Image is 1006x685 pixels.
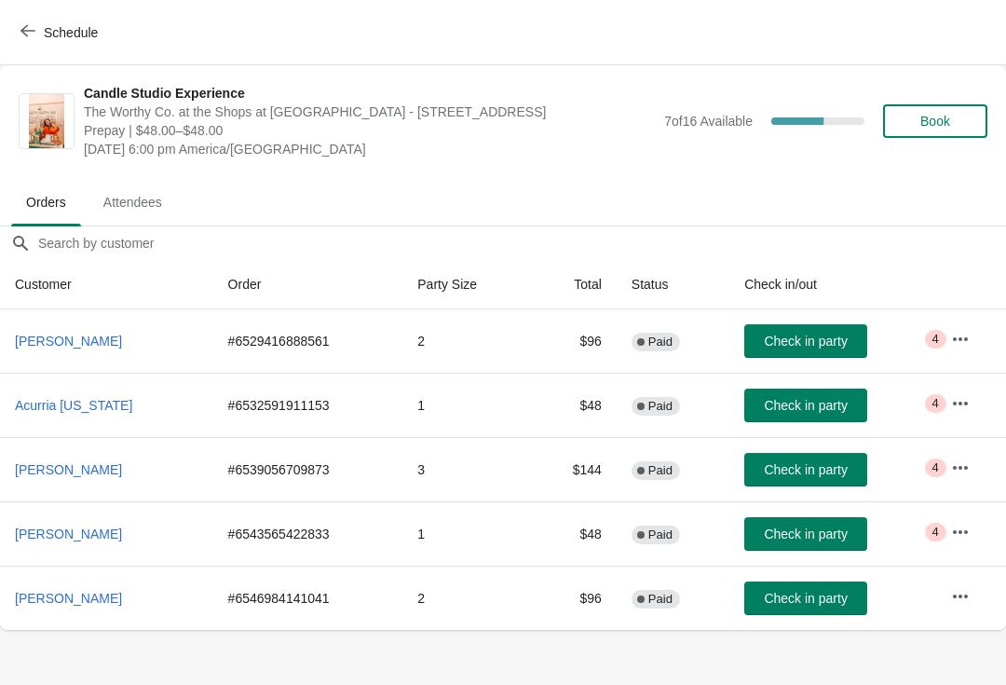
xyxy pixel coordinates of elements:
[532,566,617,630] td: $96
[15,527,122,541] span: [PERSON_NAME]
[84,140,655,158] span: [DATE] 6:00 pm America/[GEOGRAPHIC_DATA]
[532,309,617,373] td: $96
[213,566,403,630] td: # 6546984141041
[932,525,939,540] span: 4
[764,334,847,349] span: Check in party
[44,25,98,40] span: Schedule
[932,332,939,347] span: 4
[7,389,140,422] button: Acurria [US_STATE]
[402,566,531,630] td: 2
[744,517,867,551] button: Check in party
[402,373,531,437] td: 1
[883,104,987,138] button: Book
[402,309,531,373] td: 2
[15,591,122,606] span: [PERSON_NAME]
[84,121,655,140] span: Prepay | $48.00–$48.00
[648,335,673,349] span: Paid
[213,373,403,437] td: # 6532591911153
[764,527,847,541] span: Check in party
[744,453,867,486] button: Check in party
[402,260,531,309] th: Party Size
[532,373,617,437] td: $48
[402,501,531,566] td: 1
[11,185,81,219] span: Orders
[213,437,403,501] td: # 6539056709873
[213,501,403,566] td: # 6543565422833
[15,334,122,349] span: [PERSON_NAME]
[744,389,867,422] button: Check in party
[7,453,129,486] button: [PERSON_NAME]
[402,437,531,501] td: 3
[664,114,753,129] span: 7 of 16 Available
[648,463,673,478] span: Paid
[744,582,867,615] button: Check in party
[764,462,847,477] span: Check in party
[920,114,950,129] span: Book
[84,103,655,121] span: The Worthy Co. at the Shops at [GEOGRAPHIC_DATA] - [STREET_ADDRESS]
[7,582,129,615] button: [PERSON_NAME]
[532,501,617,566] td: $48
[932,396,939,411] span: 4
[648,592,673,607] span: Paid
[7,324,129,358] button: [PERSON_NAME]
[764,591,847,606] span: Check in party
[15,462,122,477] span: [PERSON_NAME]
[213,309,403,373] td: # 6529416888561
[29,94,65,148] img: Candle Studio Experience
[7,517,129,551] button: [PERSON_NAME]
[9,16,113,49] button: Schedule
[932,460,939,475] span: 4
[744,324,867,358] button: Check in party
[15,398,132,413] span: Acurria [US_STATE]
[84,84,655,103] span: Candle Studio Experience
[37,226,1006,260] input: Search by customer
[764,398,847,413] span: Check in party
[213,260,403,309] th: Order
[617,260,729,309] th: Status
[648,399,673,414] span: Paid
[88,185,177,219] span: Attendees
[532,260,617,309] th: Total
[729,260,936,309] th: Check in/out
[532,437,617,501] td: $144
[648,527,673,542] span: Paid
